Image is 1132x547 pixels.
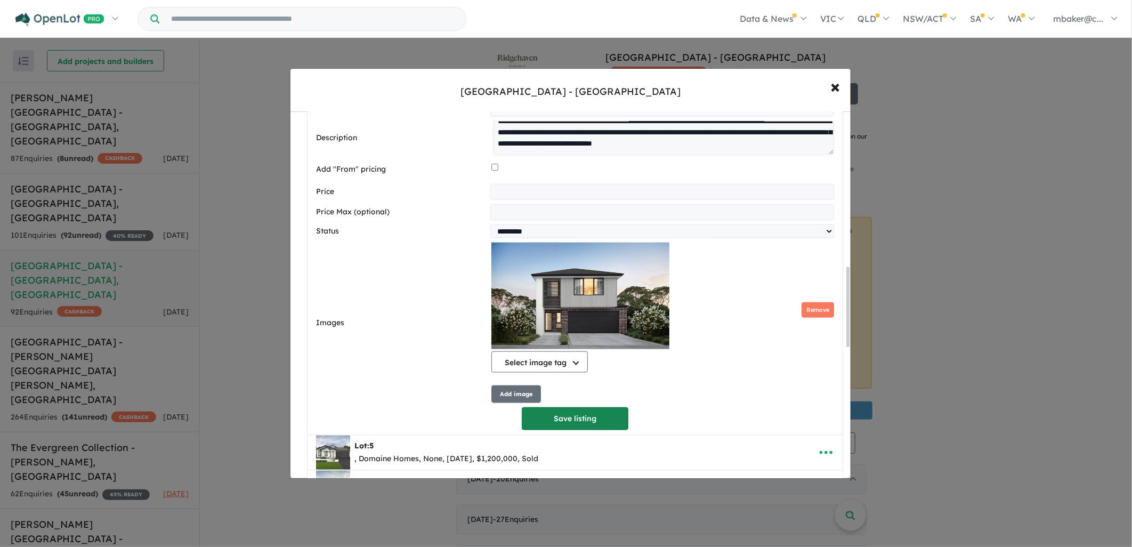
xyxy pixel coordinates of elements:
[354,441,374,451] b: Lot:
[522,407,628,430] button: Save listing
[316,186,486,198] label: Price
[316,163,488,176] label: Add "From" pricing
[161,7,464,30] input: Try estate name, suburb, builder or developer
[369,441,374,451] span: 5
[491,351,588,373] button: Select image tag
[316,436,350,470] img: Ridgehaven%20Estate%20-%20Elderslie%20%20-%20Lot%205___1750309731.PNG
[316,471,350,505] img: Ridgehaven%20Estate%20-%20Elderslie%20%20-%20Lot%205___1750309887.PNG
[316,132,489,144] label: Description
[491,243,669,349] img: Ridgehaven Estate - Elderslie - Lot 25
[316,206,486,219] label: Price Max (optional)
[354,453,538,465] div: , Domaine Homes, None, [DATE], $1,200,000, Sold
[354,476,374,486] b: Lot:
[1053,13,1104,24] span: mbaker@c...
[802,302,834,318] button: Remove
[316,317,488,329] label: Images
[369,476,374,486] span: 5
[460,85,681,99] div: [GEOGRAPHIC_DATA] - [GEOGRAPHIC_DATA]
[491,385,541,403] button: Add image
[830,75,840,98] span: ×
[316,225,486,238] label: Status
[15,13,104,26] img: Openlot PRO Logo White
